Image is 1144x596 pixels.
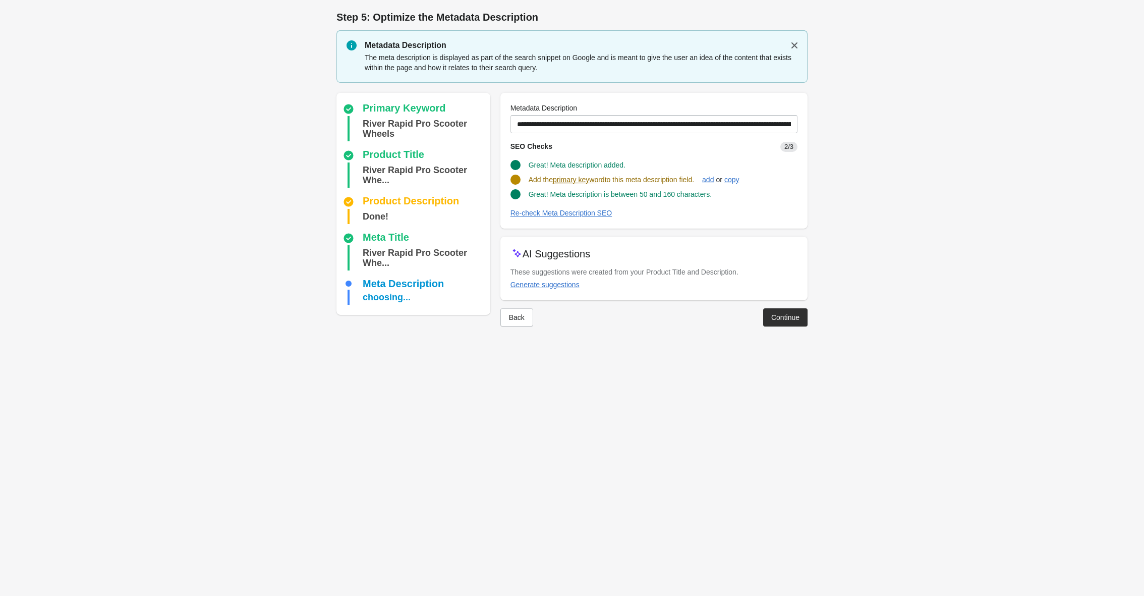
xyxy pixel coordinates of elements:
span: Great! Meta description added. [529,161,625,169]
div: Done! [363,209,388,224]
div: Meta Description [363,279,444,289]
button: Re-check Meta Description SEO [506,204,616,222]
span: SEO Checks [510,142,552,150]
div: River Rapid Pro Scooter Wheels [363,116,486,141]
div: add [702,176,714,184]
span: primary keyword [553,175,605,185]
div: choosing... [363,290,411,305]
div: River Rapid Pro Scooter Wheels | Pro Scooter Wheels [363,245,486,270]
p: Metadata Description [365,39,797,51]
h1: Step 5: Optimize the Metadata Description [336,10,808,24]
label: Metadata Description [510,103,577,113]
div: Continue [771,313,799,321]
button: copy [720,171,743,189]
button: Generate suggestions [506,276,584,294]
span: The meta description is displayed as part of the search snippet on Google and is meant to give th... [365,53,791,72]
button: Back [500,308,533,327]
div: Product Title [363,149,424,161]
span: 2/3 [780,142,797,152]
div: Generate suggestions [510,281,580,289]
span: These suggestions were created from your Product Title and Description. [510,268,738,276]
div: River Rapid Pro Scooter Wheels - 115mm - Blizzard - Pair [363,162,486,188]
button: add [698,171,718,189]
div: Meta Title [363,232,409,244]
div: Product Description [363,196,459,208]
span: Add the to this meta description field. [529,176,694,184]
button: Continue [763,308,808,327]
span: Great! Meta description is between 50 and 160 characters. [529,190,712,198]
div: Re-check Meta Description SEO [510,209,612,217]
span: or [714,175,724,185]
div: Primary Keyword [363,103,446,115]
p: AI Suggestions [523,247,591,261]
div: Back [509,313,525,321]
div: copy [724,176,739,184]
